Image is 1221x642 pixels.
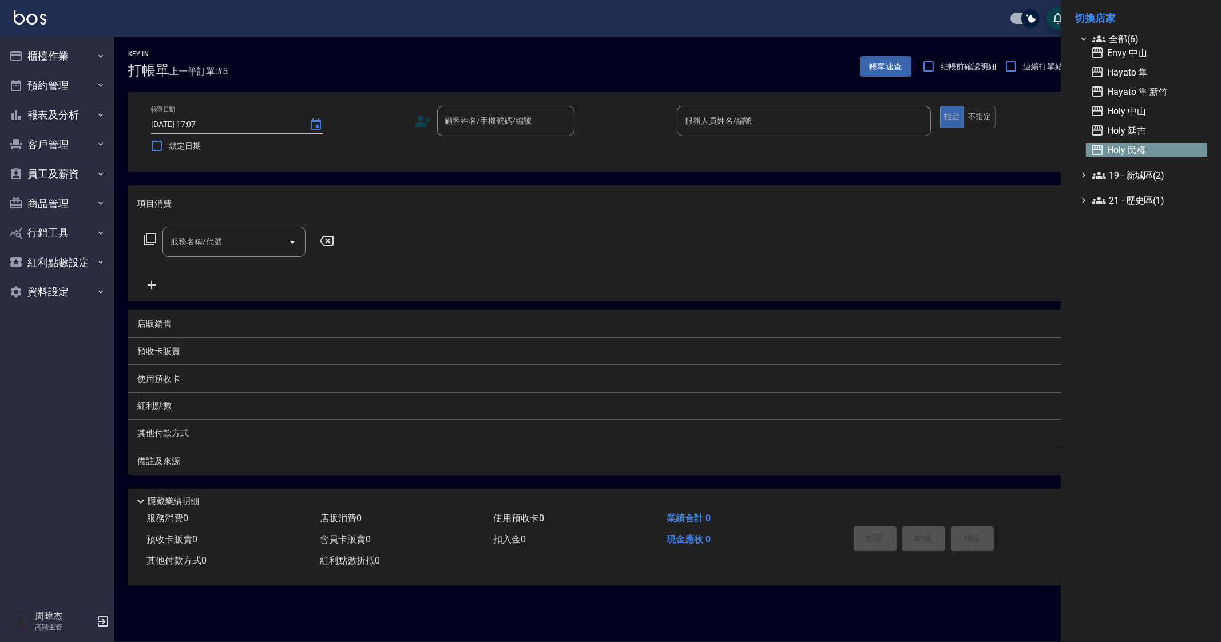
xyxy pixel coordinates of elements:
[1091,104,1203,118] span: Holy 中山
[1092,193,1203,207] span: 21 - 歷史區(1)
[1092,32,1203,46] span: 全部(6)
[1091,46,1203,60] span: Envy 中山
[1075,5,1207,32] li: 切換店家
[1091,143,1203,157] span: Holy 民權
[1092,168,1203,182] span: 19 - 新城區(2)
[1091,85,1203,98] span: Hayato 隼 新竹
[1091,65,1203,79] span: Hayato 隼
[1091,124,1203,137] span: Holy 延吉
